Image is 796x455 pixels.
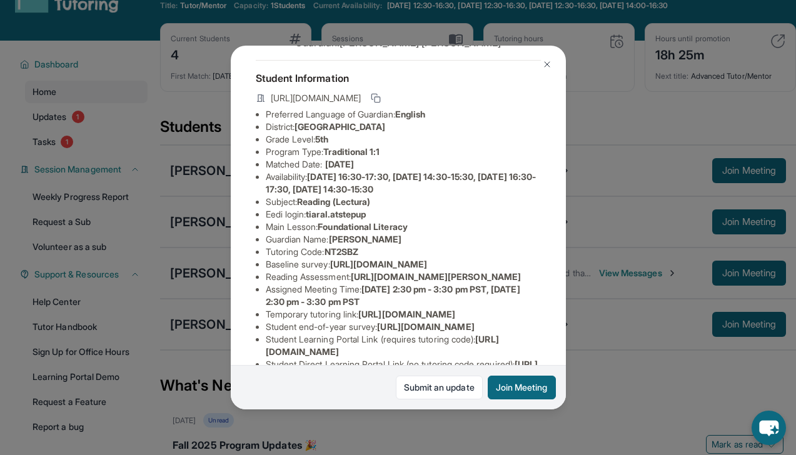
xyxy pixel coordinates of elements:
li: Baseline survey : [266,258,541,271]
span: [PERSON_NAME] [329,234,402,244]
li: Assigned Meeting Time : [266,283,541,308]
button: Copy link [368,91,383,106]
li: Student Learning Portal Link (requires tutoring code) : [266,333,541,358]
li: Availability: [266,171,541,196]
li: Matched Date: [266,158,541,171]
li: Preferred Language of Guardian: [266,108,541,121]
h4: Student Information [256,71,541,86]
span: [URL][DOMAIN_NAME] [358,309,455,319]
li: Temporary tutoring link : [266,308,541,321]
span: [URL][DOMAIN_NAME][PERSON_NAME] [351,271,521,282]
span: [GEOGRAPHIC_DATA] [295,121,385,132]
li: District: [266,121,541,133]
span: [DATE] 16:30-17:30, [DATE] 14:30-15:30, [DATE] 16:30-17:30, [DATE] 14:30-15:30 [266,171,537,194]
button: Join Meeting [488,376,556,399]
span: NT2SBZ [325,246,358,257]
li: Main Lesson : [266,221,541,233]
span: [URL][DOMAIN_NAME] [271,92,361,104]
span: Traditional 1:1 [323,146,380,157]
span: Reading (Lectura) [297,196,370,207]
button: chat-button [752,411,786,445]
li: Guardian Name : [266,233,541,246]
span: Foundational Literacy [318,221,407,232]
li: Eedi login : [266,208,541,221]
span: tiaral.atstepup [306,209,366,219]
li: Grade Level: [266,133,541,146]
span: [URL][DOMAIN_NAME] [377,321,474,332]
span: English [395,109,426,119]
li: Subject : [266,196,541,208]
span: 5th [315,134,328,144]
span: [DATE] 2:30 pm - 3:30 pm PST, [DATE] 2:30 pm - 3:30 pm PST [266,284,520,307]
li: Program Type: [266,146,541,158]
li: Tutoring Code : [266,246,541,258]
li: Student Direct Learning Portal Link (no tutoring code required) : [266,358,541,383]
li: Reading Assessment : [266,271,541,283]
span: [DATE] [325,159,354,169]
span: [URL][DOMAIN_NAME] [330,259,427,269]
img: Close Icon [542,59,552,69]
li: Student end-of-year survey : [266,321,541,333]
a: Submit an update [396,376,483,399]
